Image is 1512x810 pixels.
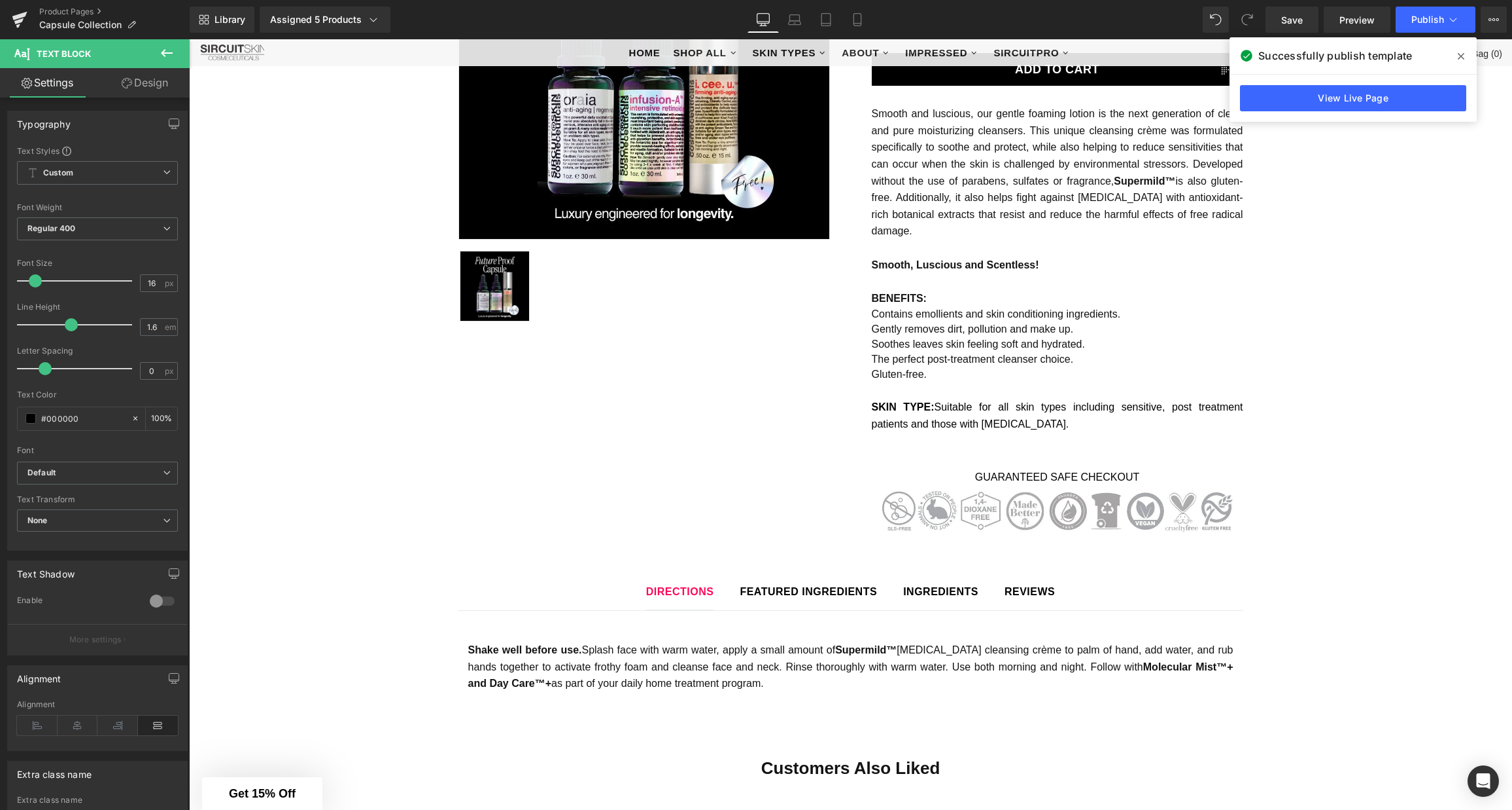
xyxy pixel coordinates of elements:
[804,9,870,18] span: SIRCUITPRO
[34,34,144,45] div: Domain: [DOMAIN_NAME]
[21,34,31,45] img: website_grey.svg
[165,367,176,375] span: px
[786,432,951,443] span: Guaranteed safe checkout
[27,515,48,525] b: None
[271,212,343,292] a: Future Proof Capsule
[683,359,1054,393] p: Suitable for all skin types including sensitive, post treatment patients and those with [MEDICAL_...
[17,111,71,130] div: Typography
[10,4,75,23] a: SIRCUITSKIN SIRCUITSKIN
[215,14,245,26] span: Library
[279,602,1044,653] p: Splash face with warm water, apply a small amount of [MEDICAL_DATA] cleansing crème to palm of ha...
[551,547,688,558] b: Featured Ingredients
[779,7,810,33] a: Laptop
[683,14,1054,46] button: ADD TO CART
[17,446,178,455] div: Font
[270,13,380,26] div: Assigned 5 Products
[810,7,842,33] a: Tablet
[683,282,1054,297] li: Gently removes dirt, pollution and make up.
[683,69,1054,197] span: Smooth and luscious, our gentle foaming lotion is the next generation of clean and pure moisturiz...
[826,24,910,37] span: ADD TO CART
[1234,7,1260,33] button: Redo
[564,9,627,18] span: SKIN TYPES
[27,468,56,479] i: Default
[39,7,190,17] a: Product Pages
[714,547,789,558] strong: Ingredients
[146,77,216,86] div: Keywords by Traffic
[17,495,178,504] div: Text Transform
[683,327,1054,342] li: Gluten-free.
[842,7,873,33] a: Mobile
[43,168,73,179] b: Custom
[52,77,117,86] div: Domain Overview
[97,68,192,98] a: Design
[1481,7,1507,33] button: More
[17,203,178,212] div: Font Weight
[21,21,31,31] img: logo_orange.svg
[683,267,1054,282] li: Contains emollients and skin conditioning ingredients.
[10,4,79,23] img: SIRCUITSKIN
[683,220,850,231] span: Smooth, Luscious and Scentless!
[1203,7,1229,33] button: Undo
[1281,13,1303,27] span: Save
[17,666,61,684] div: Alignment
[683,362,746,373] span: SKIN TYPE:
[1411,14,1444,25] span: Publish
[41,411,125,426] input: Color
[17,346,178,356] div: Letter Spacing
[816,547,866,558] strong: REViews
[146,407,177,430] div: %
[190,7,254,33] a: New Library
[132,76,143,86] img: tab_keywords_by_traffic_grey.svg
[37,48,91,59] span: Text Block
[38,76,48,86] img: tab_domain_overview_orange.svg
[683,297,1054,312] li: Soothes leaves skin feeling soft and hydrated.
[683,253,738,265] span: BENEFITS:
[39,20,122,30] span: Capsule Collection
[17,762,92,780] div: Extra class name
[440,9,472,18] span: HOME
[1265,6,1313,22] a: Bag (0)
[279,605,393,616] strong: Shake well before use.
[17,145,178,156] div: Text Styles
[1468,765,1499,797] div: Open Intercom Messenger
[27,223,76,233] b: Regular 400
[271,212,341,282] img: Future Proof Capsule
[17,303,178,312] div: Line Height
[40,748,107,761] span: Get 15% Off
[1258,48,1412,64] span: Successfully publish template
[457,547,525,558] strong: Directions
[683,312,1054,327] li: The perfect post-treatment cleanser choice.
[13,738,133,771] div: Get 15% Off
[653,9,690,18] span: ABOUT
[37,21,64,31] div: v 4.0.25
[17,796,178,805] div: Extra class name
[1339,13,1375,27] span: Preview
[17,561,75,580] div: Text Shadow
[716,9,778,18] span: IMPRESSED
[17,259,178,268] div: Font Size
[69,634,122,646] p: More settings
[17,595,137,609] div: Enable
[165,323,176,331] span: em
[1240,85,1466,111] a: View Live Page
[925,136,986,147] strong: Supermild™
[747,7,779,33] a: Desktop
[17,700,178,709] div: Alignment
[17,390,178,399] div: Text Color
[1396,7,1475,33] button: Publish
[8,624,187,655] button: More settings
[485,9,538,18] span: SHOP ALL
[646,605,708,616] span: Supermild™
[165,279,176,287] span: px
[1324,7,1390,33] a: Preview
